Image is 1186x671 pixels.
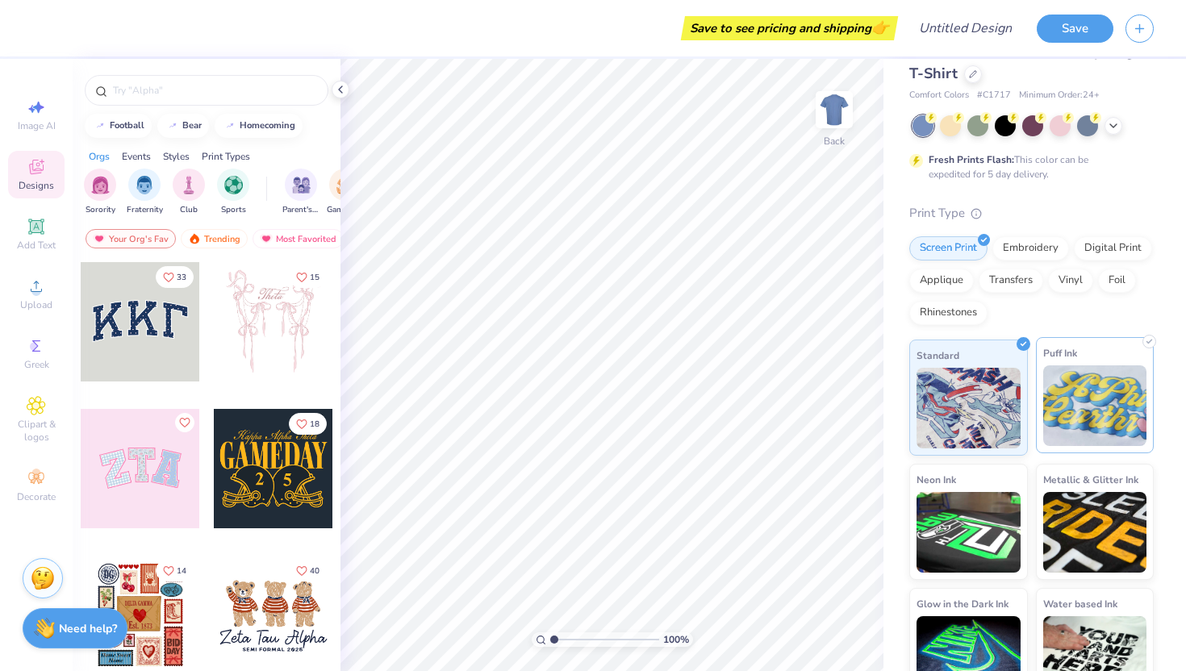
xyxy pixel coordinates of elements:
[310,420,319,428] span: 18
[917,347,959,364] span: Standard
[917,471,956,488] span: Neon Ink
[282,169,319,216] button: filter button
[818,94,850,126] img: Back
[173,169,205,216] button: filter button
[663,632,689,647] span: 100 %
[336,176,355,194] img: Game Day Image
[84,169,116,216] button: filter button
[1098,269,1136,293] div: Foil
[157,114,209,138] button: bear
[8,418,65,444] span: Clipart & logos
[1043,471,1138,488] span: Metallic & Glitter Ink
[156,266,194,288] button: Like
[122,149,151,164] div: Events
[181,229,248,248] div: Trending
[221,204,246,216] span: Sports
[59,621,117,636] strong: Need help?
[94,121,106,131] img: trend_line.gif
[180,204,198,216] span: Club
[909,301,988,325] div: Rhinestones
[917,492,1021,573] img: Neon Ink
[175,413,194,432] button: Like
[20,298,52,311] span: Upload
[260,233,273,244] img: most_fav.gif
[282,169,319,216] div: filter for Parent's Weekend
[289,266,327,288] button: Like
[1048,269,1093,293] div: Vinyl
[217,169,249,216] div: filter for Sports
[929,152,1127,181] div: This color can be expedited for 5 day delivery.
[156,560,194,581] button: Like
[327,204,364,216] span: Game Day
[215,114,303,138] button: homecoming
[310,567,319,575] span: 40
[289,560,327,581] button: Like
[240,121,295,130] div: homecoming
[111,82,318,98] input: Try "Alpha"
[110,121,144,130] div: football
[909,236,988,260] div: Screen Print
[136,176,153,194] img: Fraternity Image
[685,16,894,40] div: Save to see pricing and shipping
[1043,344,1077,361] span: Puff Ink
[17,239,56,252] span: Add Text
[163,149,190,164] div: Styles
[1043,595,1117,612] span: Water based Ink
[127,169,163,216] div: filter for Fraternity
[824,134,845,148] div: Back
[84,169,116,216] div: filter for Sorority
[1074,236,1152,260] div: Digital Print
[1019,89,1100,102] span: Minimum Order: 24 +
[224,176,243,194] img: Sports Image
[917,368,1021,448] img: Standard
[327,169,364,216] button: filter button
[86,204,115,216] span: Sorority
[91,176,110,194] img: Sorority Image
[127,169,163,216] button: filter button
[1043,365,1147,446] img: Puff Ink
[223,121,236,131] img: trend_line.gif
[202,149,250,164] div: Print Types
[177,273,186,281] span: 33
[17,490,56,503] span: Decorate
[127,204,163,216] span: Fraternity
[310,273,319,281] span: 15
[282,204,319,216] span: Parent's Weekend
[292,176,311,194] img: Parent's Weekend Image
[24,358,49,371] span: Greek
[871,18,889,37] span: 👉
[929,153,1014,166] strong: Fresh Prints Flash:
[173,169,205,216] div: filter for Club
[253,229,344,248] div: Most Favorited
[217,169,249,216] button: filter button
[992,236,1069,260] div: Embroidery
[18,119,56,132] span: Image AI
[1043,492,1147,573] img: Metallic & Glitter Ink
[85,114,152,138] button: football
[979,269,1043,293] div: Transfers
[289,413,327,435] button: Like
[180,176,198,194] img: Club Image
[327,169,364,216] div: filter for Game Day
[906,12,1025,44] input: Untitled Design
[977,89,1011,102] span: # C1717
[166,121,179,131] img: trend_line.gif
[86,229,176,248] div: Your Org's Fav
[1037,15,1113,43] button: Save
[188,233,201,244] img: trending.gif
[909,269,974,293] div: Applique
[182,121,202,130] div: bear
[93,233,106,244] img: most_fav.gif
[917,595,1009,612] span: Glow in the Dark Ink
[89,149,110,164] div: Orgs
[909,89,969,102] span: Comfort Colors
[19,179,54,192] span: Designs
[909,204,1154,223] div: Print Type
[177,567,186,575] span: 14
